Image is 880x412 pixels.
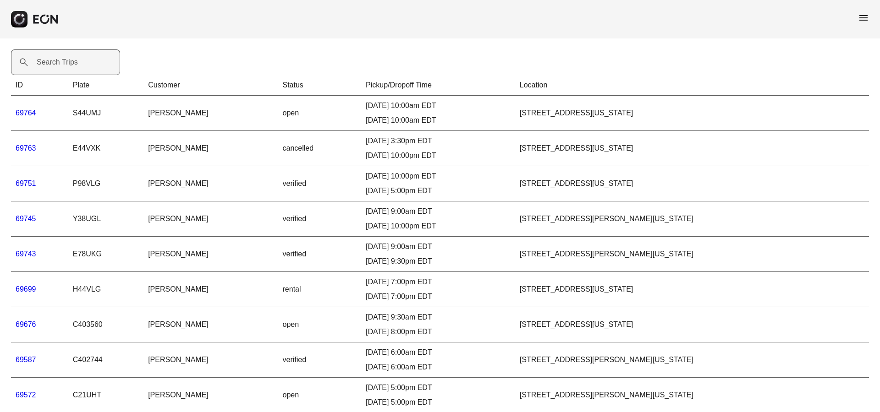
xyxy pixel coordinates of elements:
[37,57,78,68] label: Search Trips
[143,166,278,201] td: [PERSON_NAME]
[515,96,869,131] td: [STREET_ADDRESS][US_STATE]
[143,201,278,237] td: [PERSON_NAME]
[858,12,869,23] span: menu
[366,397,511,408] div: [DATE] 5:00pm EDT
[143,307,278,342] td: [PERSON_NAME]
[515,201,869,237] td: [STREET_ADDRESS][PERSON_NAME][US_STATE]
[143,96,278,131] td: [PERSON_NAME]
[278,166,362,201] td: verified
[366,171,511,182] div: [DATE] 10:00pm EDT
[366,136,511,146] div: [DATE] 3:30pm EDT
[515,131,869,166] td: [STREET_ADDRESS][US_STATE]
[278,307,362,342] td: open
[68,201,143,237] td: Y38UGL
[16,109,36,117] a: 69764
[143,237,278,272] td: [PERSON_NAME]
[515,166,869,201] td: [STREET_ADDRESS][US_STATE]
[143,272,278,307] td: [PERSON_NAME]
[68,131,143,166] td: E44VXK
[278,75,362,96] th: Status
[16,391,36,399] a: 69572
[278,201,362,237] td: verified
[16,179,36,187] a: 69751
[16,356,36,363] a: 69587
[361,75,515,96] th: Pickup/Dropoff Time
[68,166,143,201] td: P98VLG
[366,221,511,232] div: [DATE] 10:00pm EDT
[366,115,511,126] div: [DATE] 10:00am EDT
[366,382,511,393] div: [DATE] 5:00pm EDT
[68,307,143,342] td: C403560
[366,241,511,252] div: [DATE] 9:00am EDT
[278,131,362,166] td: cancelled
[278,272,362,307] td: rental
[278,237,362,272] td: verified
[366,291,511,302] div: [DATE] 7:00pm EDT
[16,285,36,293] a: 69699
[143,131,278,166] td: [PERSON_NAME]
[515,237,869,272] td: [STREET_ADDRESS][PERSON_NAME][US_STATE]
[366,150,511,161] div: [DATE] 10:00pm EDT
[366,362,511,373] div: [DATE] 6:00am EDT
[143,342,278,378] td: [PERSON_NAME]
[16,144,36,152] a: 69763
[143,75,278,96] th: Customer
[68,342,143,378] td: C402744
[515,75,869,96] th: Location
[68,75,143,96] th: Plate
[68,96,143,131] td: S44UMJ
[366,326,511,337] div: [DATE] 8:00pm EDT
[11,75,68,96] th: ID
[366,256,511,267] div: [DATE] 9:30pm EDT
[68,272,143,307] td: H44VLG
[515,307,869,342] td: [STREET_ADDRESS][US_STATE]
[16,250,36,258] a: 69743
[366,312,511,323] div: [DATE] 9:30am EDT
[515,272,869,307] td: [STREET_ADDRESS][US_STATE]
[515,342,869,378] td: [STREET_ADDRESS][PERSON_NAME][US_STATE]
[68,237,143,272] td: E78UKG
[278,342,362,378] td: verified
[366,185,511,196] div: [DATE] 5:00pm EDT
[16,320,36,328] a: 69676
[366,276,511,287] div: [DATE] 7:00pm EDT
[366,206,511,217] div: [DATE] 9:00am EDT
[278,96,362,131] td: open
[366,100,511,111] div: [DATE] 10:00am EDT
[366,347,511,358] div: [DATE] 6:00am EDT
[16,215,36,222] a: 69745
